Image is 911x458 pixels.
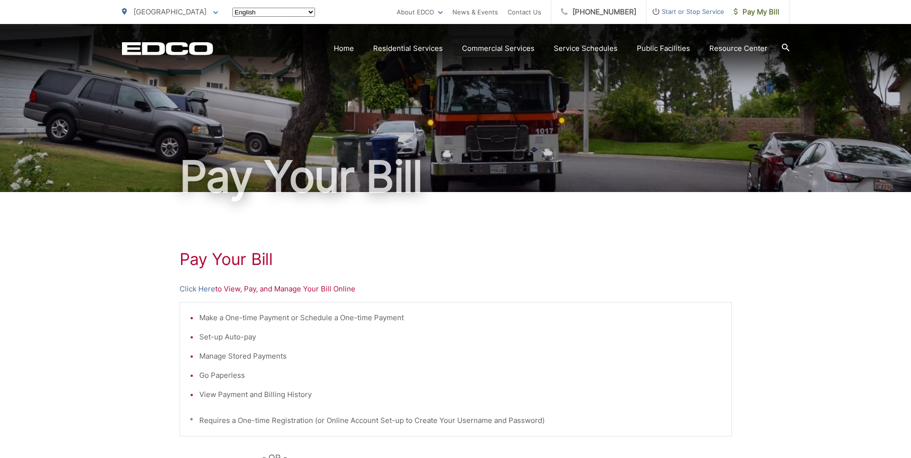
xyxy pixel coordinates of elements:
[373,43,443,54] a: Residential Services
[397,6,443,18] a: About EDCO
[637,43,690,54] a: Public Facilities
[334,43,354,54] a: Home
[734,6,779,18] span: Pay My Bill
[180,283,215,295] a: Click Here
[180,283,732,295] p: to View, Pay, and Manage Your Bill Online
[232,8,315,17] select: Select a language
[199,370,722,381] li: Go Paperless
[462,43,534,54] a: Commercial Services
[190,415,722,426] p: * Requires a One-time Registration (or Online Account Set-up to Create Your Username and Password)
[199,350,722,362] li: Manage Stored Payments
[554,43,618,54] a: Service Schedules
[122,42,213,55] a: EDCD logo. Return to the homepage.
[199,389,722,400] li: View Payment and Billing History
[508,6,541,18] a: Contact Us
[199,312,722,324] li: Make a One-time Payment or Schedule a One-time Payment
[122,153,790,201] h1: Pay Your Bill
[709,43,767,54] a: Resource Center
[180,250,732,269] h1: Pay Your Bill
[199,331,722,343] li: Set-up Auto-pay
[134,7,206,16] span: [GEOGRAPHIC_DATA]
[452,6,498,18] a: News & Events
